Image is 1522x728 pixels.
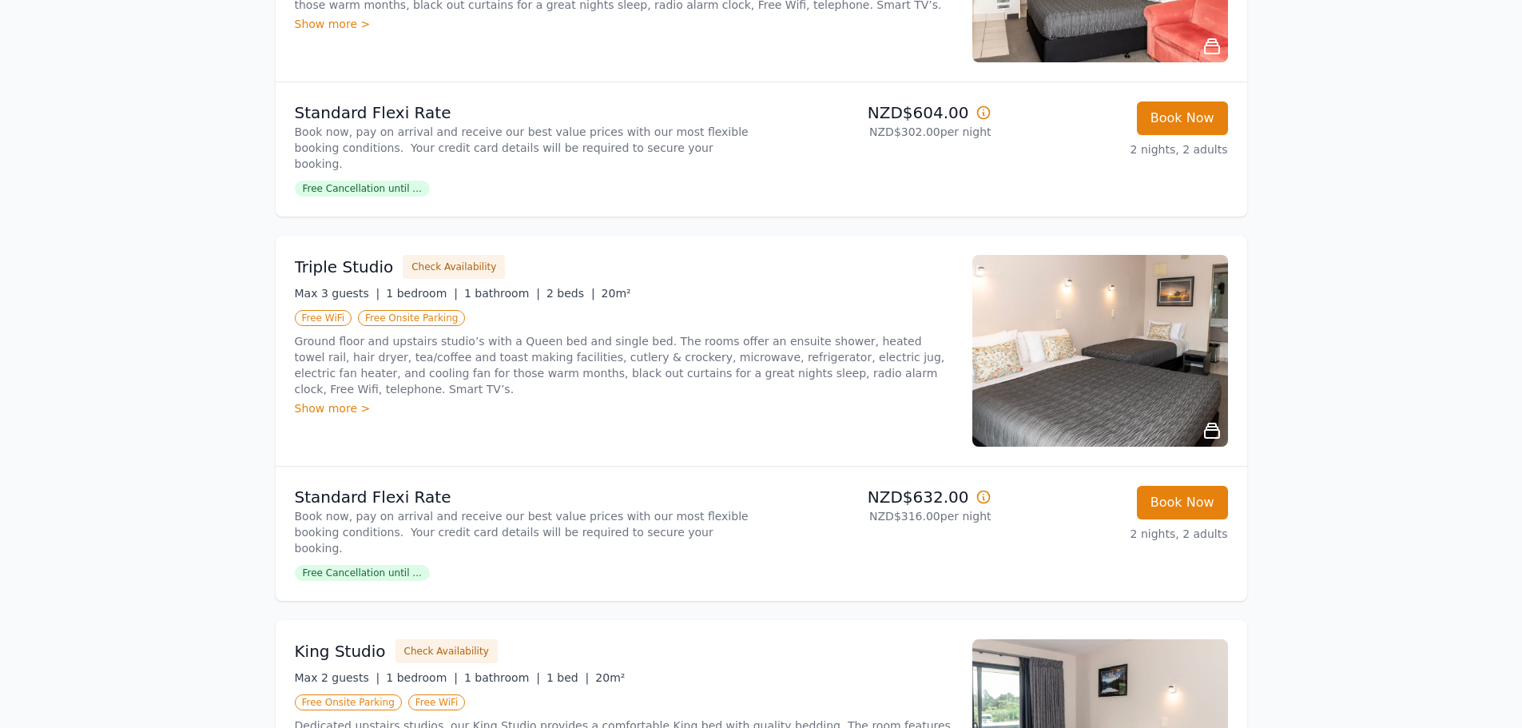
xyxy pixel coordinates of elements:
p: NZD$632.00 [768,486,991,508]
p: Book now, pay on arrival and receive our best value prices with our most flexible booking conditi... [295,124,755,172]
div: Show more > [295,400,953,416]
span: 1 bedroom | [386,287,458,300]
span: 1 bedroom | [386,671,458,684]
button: Check Availability [403,255,505,279]
span: Free Cancellation until ... [295,181,430,197]
span: 20m² [595,671,625,684]
span: 1 bed | [546,671,589,684]
div: Show more > [295,16,953,32]
span: Max 3 guests | [295,287,380,300]
span: 2 beds | [546,287,595,300]
span: Free Cancellation until ... [295,565,430,581]
p: NZD$316.00 per night [768,508,991,524]
span: 1 bathroom | [464,671,540,684]
p: Standard Flexi Rate [295,101,755,124]
span: Free Onsite Parking [295,694,402,710]
p: NZD$302.00 per night [768,124,991,140]
span: 20m² [602,287,631,300]
p: Ground floor and upstairs studio’s with a Queen bed and single bed. The rooms offer an ensuite sh... [295,333,953,397]
span: Max 2 guests | [295,671,380,684]
button: Book Now [1137,101,1228,135]
p: Standard Flexi Rate [295,486,755,508]
h3: Triple Studio [295,256,394,278]
button: Book Now [1137,486,1228,519]
button: Check Availability [395,639,498,663]
span: 1 bathroom | [464,287,540,300]
p: NZD$604.00 [768,101,991,124]
span: Free WiFi [295,310,352,326]
p: Book now, pay on arrival and receive our best value prices with our most flexible booking conditi... [295,508,755,556]
span: Free WiFi [408,694,466,710]
span: Free Onsite Parking [358,310,465,326]
p: 2 nights, 2 adults [1004,141,1228,157]
h3: King Studio [295,640,386,662]
p: 2 nights, 2 adults [1004,526,1228,542]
